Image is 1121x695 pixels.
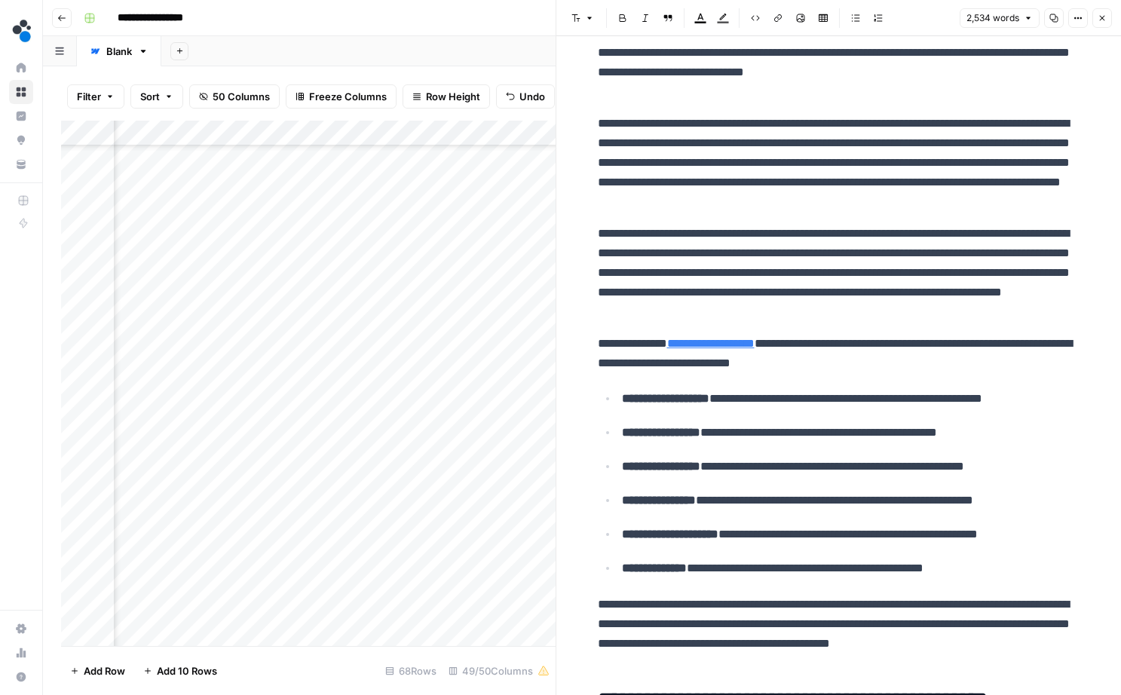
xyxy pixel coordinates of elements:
[61,659,134,683] button: Add Row
[403,84,490,109] button: Row Height
[9,80,33,104] a: Browse
[130,84,183,109] button: Sort
[9,665,33,689] button: Help + Support
[84,663,125,678] span: Add Row
[77,36,161,66] a: Blank
[9,617,33,641] a: Settings
[443,659,556,683] div: 49/50 Columns
[140,89,160,104] span: Sort
[134,659,226,683] button: Add 10 Rows
[67,84,124,109] button: Filter
[379,659,443,683] div: 68 Rows
[286,84,397,109] button: Freeze Columns
[9,56,33,80] a: Home
[189,84,280,109] button: 50 Columns
[966,11,1019,25] span: 2,534 words
[426,89,480,104] span: Row Height
[9,12,33,50] button: Workspace: spot.ai
[9,17,36,44] img: spot.ai Logo
[9,641,33,665] a: Usage
[9,104,33,128] a: Insights
[77,89,101,104] span: Filter
[9,128,33,152] a: Opportunities
[519,89,545,104] span: Undo
[157,663,217,678] span: Add 10 Rows
[496,84,555,109] button: Undo
[309,89,387,104] span: Freeze Columns
[9,152,33,176] a: Your Data
[960,8,1040,28] button: 2,534 words
[213,89,270,104] span: 50 Columns
[106,44,132,59] div: Blank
